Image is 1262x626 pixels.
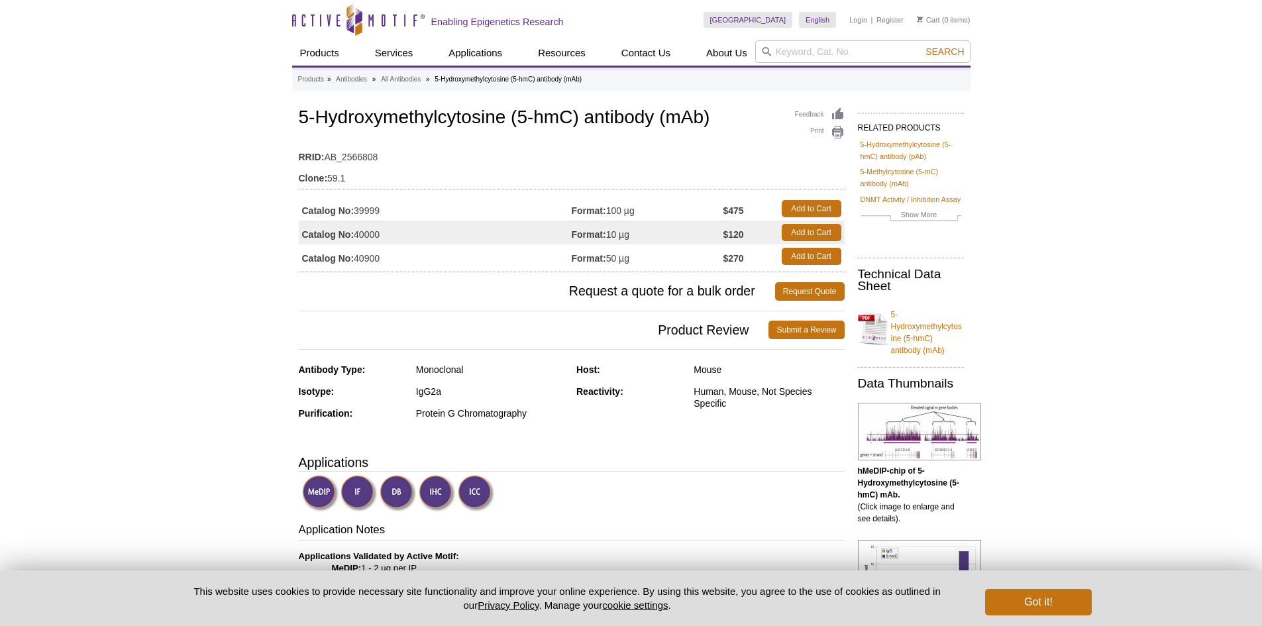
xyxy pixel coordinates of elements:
a: 5-Methylcytosine (5-mC) antibody (mAb) [861,166,961,189]
td: 40900 [299,244,572,268]
div: Mouse [694,364,844,376]
a: Cart [917,15,940,25]
b: hMeDIP-chip of 5-Hydroxymethylcytosine (5-hmC) mAb. [858,466,959,499]
strong: $120 [723,229,743,240]
a: DNMT Activity / Inhibition Assay [861,193,961,205]
a: Add to Cart [782,200,841,217]
a: Request Quote [775,282,845,301]
img: Immunofluorescence Validated [341,475,377,511]
div: Protein G Chromatography [416,407,566,419]
strong: Clone: [299,172,328,184]
strong: Antibody Type: [299,364,366,375]
li: 5-Hydroxymethylcytosine (5-hmC) antibody (mAb) [435,76,582,83]
a: Resources [530,40,594,66]
h2: Enabling Epigenetics Research [431,16,564,28]
a: [GEOGRAPHIC_DATA] [704,12,793,28]
td: 100 µg [572,197,723,221]
span: Search [925,46,964,57]
strong: Format: [572,252,606,264]
strong: Reactivity: [576,386,623,397]
li: » [327,76,331,83]
strong: MeDIP: [332,563,362,573]
strong: Catalog No: [302,229,354,240]
img: Immunohistochemistry Validated [419,475,455,511]
a: English [799,12,836,28]
a: Add to Cart [782,224,841,241]
img: 5-Hydroxymethylcytosine (5-hmC) antibody (mAb) tested by hMeDIP-chip analysis. [858,403,981,460]
img: Methyl-DNA Immunoprecipitation Validated [302,475,339,511]
strong: RRID: [299,151,325,163]
a: Products [298,74,324,85]
img: Your Cart [917,16,923,23]
a: Antibodies [336,74,367,85]
button: cookie settings [602,600,668,611]
strong: Catalog No: [302,205,354,217]
input: Keyword, Cat. No. [755,40,971,63]
a: Show More [861,209,961,224]
strong: Host: [576,364,600,375]
a: Feedback [795,107,845,122]
strong: Format: [572,205,606,217]
p: 1 - 2 µg per IP 10 µg per IP 0.2 µg/ml dilution [299,550,845,598]
h3: Applications [299,452,845,472]
div: IgG2a [416,386,566,397]
b: Applications Validated by Active Motif: [299,551,459,561]
a: Contact Us [613,40,678,66]
a: Submit a Review [768,321,844,339]
span: Product Review [299,321,769,339]
td: 59.1 [299,164,845,185]
img: Dot Blot Validated [380,475,416,511]
span: Request a quote for a bulk order [299,282,775,301]
p: (Click image to enlarge and see details). [858,465,964,525]
div: Human, Mouse, Not Species Specific [694,386,844,409]
p: This website uses cookies to provide necessary site functionality and improve your online experie... [171,584,964,612]
strong: Format: [572,229,606,240]
td: 39999 [299,197,572,221]
a: Login [849,15,867,25]
a: About Us [698,40,755,66]
a: Register [876,15,904,25]
strong: $475 [723,205,743,217]
strong: Purification: [299,408,353,419]
li: » [372,76,376,83]
strong: Isotype: [299,386,335,397]
td: 40000 [299,221,572,244]
a: Print [795,125,845,140]
li: » [426,76,430,83]
a: Products [292,40,347,66]
td: 50 µg [572,244,723,268]
td: 10 µg [572,221,723,244]
h1: 5-Hydroxymethylcytosine (5-hmC) antibody (mAb) [299,107,845,130]
a: 5-Hydroxymethylcytosine (5-hmC) antibody (pAb) [861,138,961,162]
button: Search [921,46,968,58]
div: Monoclonal [416,364,566,376]
a: 5-Hydroxymethylcytosine (5-hmC) antibody (mAb) [858,301,964,356]
li: | [871,12,873,28]
strong: $270 [723,252,743,264]
a: All Antibodies [381,74,421,85]
button: Got it! [985,589,1091,615]
a: Add to Cart [782,248,841,265]
img: 5-Hydroxymethylcytosine (5-hmC) antibody (mAb) tested by MeDIP analysis. [858,540,981,615]
h3: Application Notes [299,522,845,541]
a: Applications [441,40,510,66]
img: Immunocytochemistry Validated [458,475,494,511]
h2: Data Thumbnails [858,378,964,390]
h2: RELATED PRODUCTS [858,113,964,136]
li: (0 items) [917,12,971,28]
strong: Catalog No: [302,252,354,264]
td: AB_2566808 [299,143,845,164]
a: Privacy Policy [478,600,539,611]
a: Services [367,40,421,66]
h2: Technical Data Sheet [858,268,964,292]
